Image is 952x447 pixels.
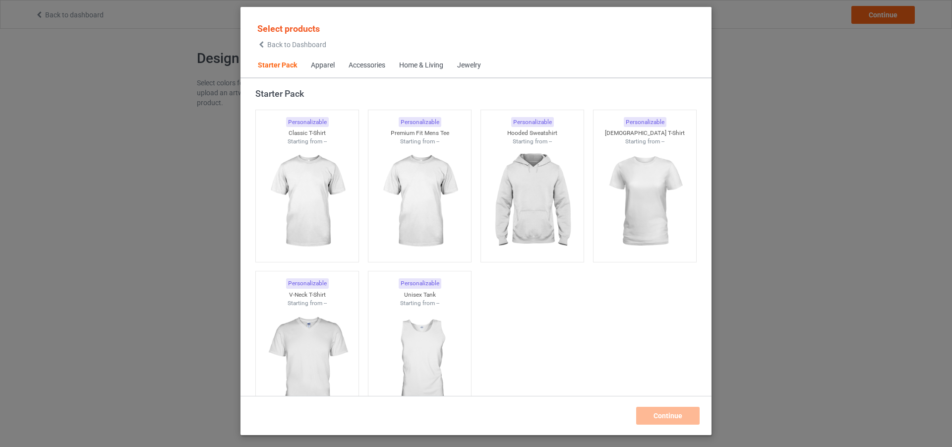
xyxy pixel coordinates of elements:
div: Personalizable [624,117,666,128]
div: Personalizable [511,117,554,128]
div: Starting from -- [368,137,472,146]
img: regular.jpg [375,307,464,418]
img: regular.jpg [375,146,464,257]
div: Jewelry [457,61,481,70]
div: Accessories [349,61,385,70]
img: regular.jpg [263,307,352,418]
img: regular.jpg [600,146,689,257]
span: Back to Dashboard [267,41,326,49]
div: Starting from -- [256,299,359,308]
div: Starting from -- [481,137,584,146]
div: Starting from -- [256,137,359,146]
div: Starter Pack [255,88,701,99]
div: Premium Fit Mens Tee [368,129,472,137]
div: Personalizable [286,117,329,128]
img: regular.jpg [263,146,352,257]
span: Select products [257,23,320,34]
div: Starting from -- [594,137,697,146]
span: Starter Pack [251,54,304,77]
div: Personalizable [399,278,441,289]
div: Apparel [311,61,335,70]
div: Home & Living [399,61,443,70]
div: V-Neck T-Shirt [256,291,359,299]
div: Unisex Tank [368,291,472,299]
div: Hooded Sweatshirt [481,129,584,137]
div: Personalizable [286,278,329,289]
img: regular.jpg [488,146,577,257]
div: Classic T-Shirt [256,129,359,137]
div: Starting from -- [368,299,472,308]
div: [DEMOGRAPHIC_DATA] T-Shirt [594,129,697,137]
div: Personalizable [399,117,441,128]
